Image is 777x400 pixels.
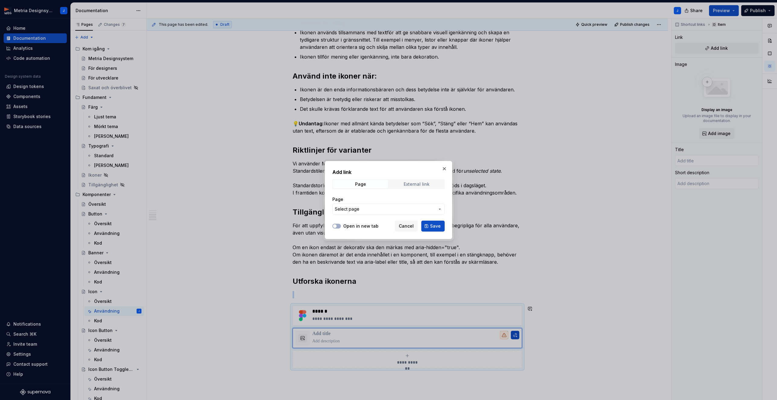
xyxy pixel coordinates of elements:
[355,182,366,187] div: Page
[343,223,378,229] label: Open in new tab
[332,196,343,202] label: Page
[399,223,414,229] span: Cancel
[332,204,445,215] button: Select page
[421,221,445,232] button: Save
[332,168,445,176] h2: Add link
[395,221,418,232] button: Cancel
[335,206,359,212] span: Select page
[404,182,429,187] div: External link
[430,223,441,229] span: Save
